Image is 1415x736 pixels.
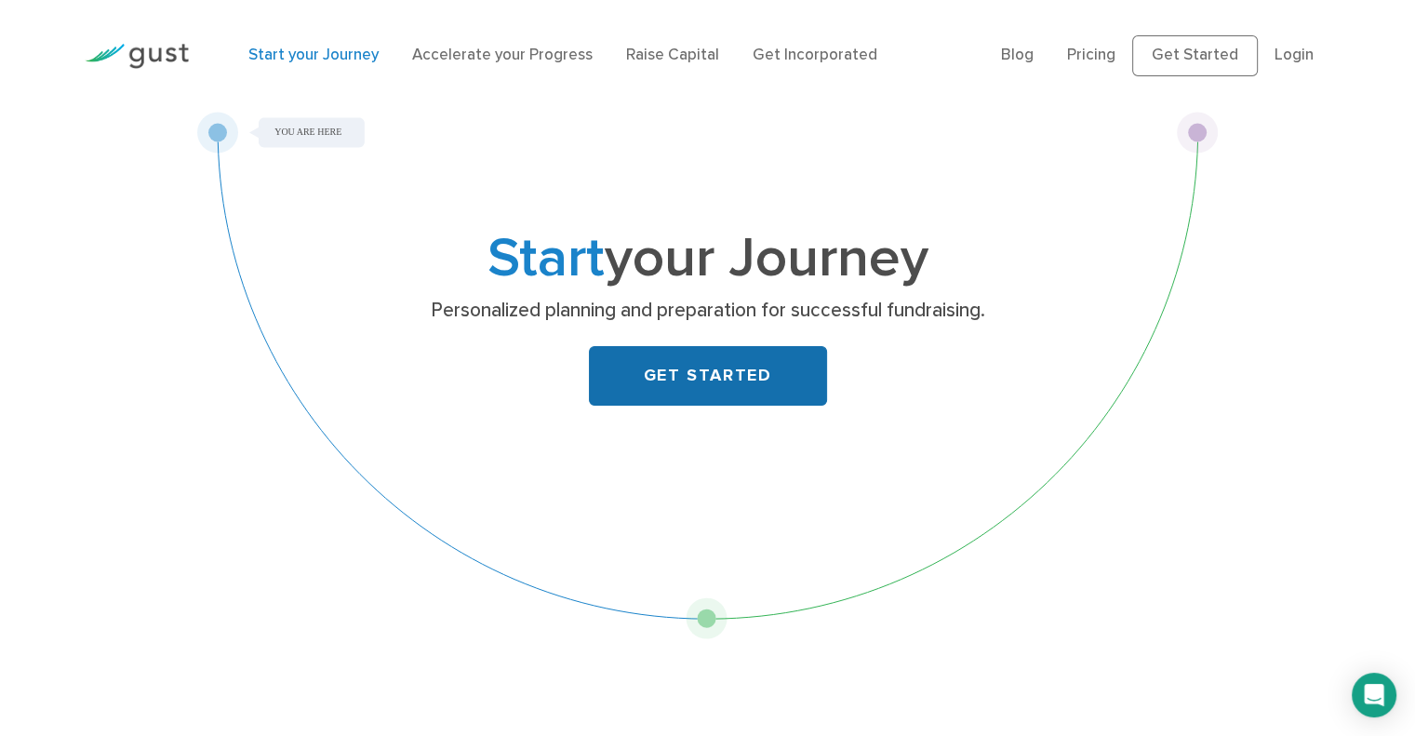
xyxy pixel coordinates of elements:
img: Gust Logo [85,44,189,69]
a: Blog [1001,46,1034,64]
a: Login [1275,46,1314,64]
h1: your Journey [340,234,1075,285]
a: Get Started [1132,35,1258,76]
a: Raise Capital [626,46,719,64]
a: GET STARTED [589,346,827,406]
div: Open Intercom Messenger [1352,673,1396,717]
a: Accelerate your Progress [412,46,593,64]
span: Start [487,225,605,291]
a: Pricing [1067,46,1115,64]
a: Get Incorporated [753,46,877,64]
a: Start your Journey [248,46,379,64]
p: Personalized planning and preparation for successful fundraising. [347,298,1068,324]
